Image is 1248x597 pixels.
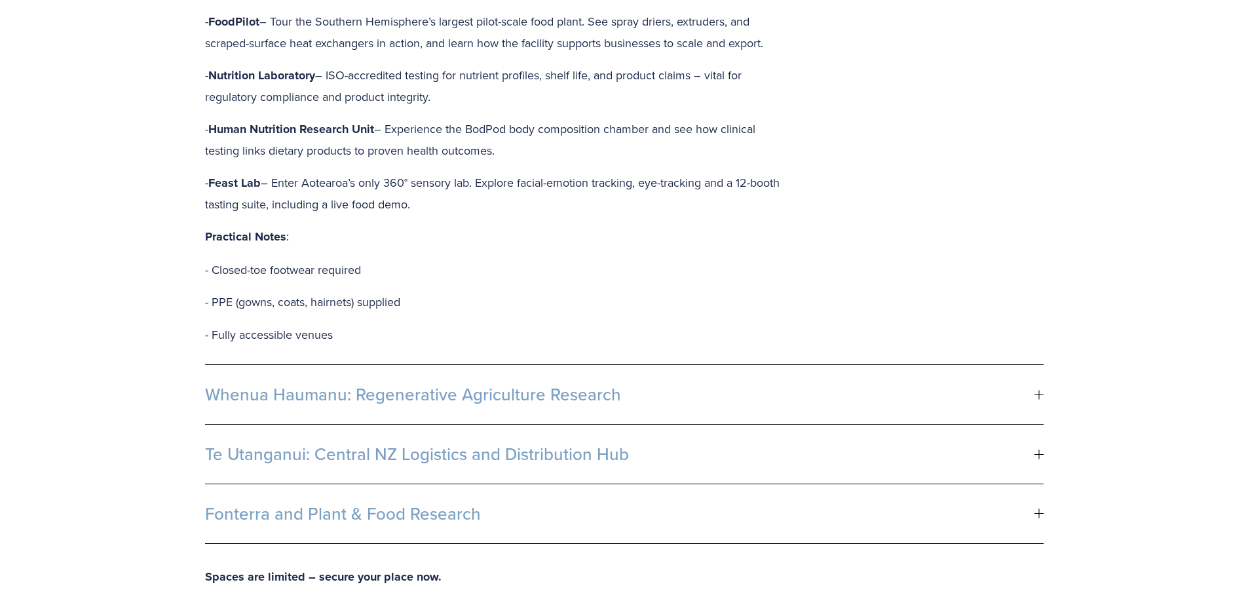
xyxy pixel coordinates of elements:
[205,228,286,245] strong: Practical Notes
[208,121,374,138] strong: Human Nutrition Research Unit
[205,172,792,214] p: - – Enter Aotearoa’s only 360° sensory lab. Explore facial-emotion tracking, eye-tracking and a 1...
[205,365,1044,424] button: Whenua Haumanu: Regenerative Agriculture Research
[205,425,1044,484] button: Te Utanganui: Central NZ Logistics and Distribution Hub
[205,260,792,280] p: - Closed-toe footwear required
[205,444,1034,464] span: Te Utanganui: Central NZ Logistics and Distribution Hub
[208,67,315,84] strong: Nutrition Laboratory
[208,13,259,30] strong: FoodPilot
[205,324,792,345] p: - Fully accessible venues
[205,504,1034,524] span: Fonterra and Plant & Food Research
[205,11,792,53] p: - – Tour the Southern Hemisphere’s largest pilot-scale food plant. See spray driers, extruders, a...
[205,226,792,248] p: :
[205,484,1044,543] button: Fonterra and Plant & Food Research
[205,65,792,107] p: - – ISO-accredited testing for nutrient profiles, shelf life, and product claims – vital for regu...
[205,385,1034,404] span: Whenua Haumanu: Regenerative Agriculture Research
[205,119,792,161] p: - – Experience the BodPod body composition chamber and see how clinical testing links dietary pro...
[205,568,442,585] strong: Spaces are limited – secure your place now.
[205,292,792,313] p: - PPE (gowns, coats, hairnets) supplied
[208,174,261,191] strong: Feast Lab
